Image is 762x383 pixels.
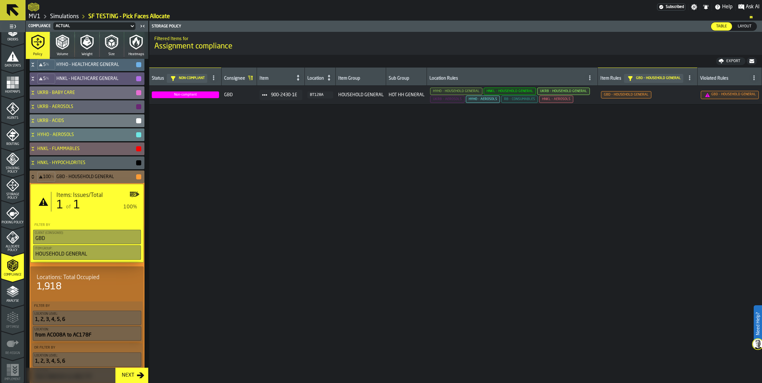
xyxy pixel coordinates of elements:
[57,52,68,56] span: Volume
[429,76,583,82] div: Location Rules
[539,96,573,103] span: Assignment Compliance Rule
[1,64,24,68] span: Data Stats
[37,281,62,293] div: 1,918
[150,24,456,29] div: Storage Policy
[30,156,142,169] div: HNKL - HYPOCHLORITES
[128,52,144,56] span: Heatmaps
[115,368,148,383] button: button-Next
[1,245,24,252] span: Allocate Policy
[1,38,24,41] span: Orders
[37,118,136,123] h4: UKRB - ACIDS
[754,306,761,342] label: Need Help?
[34,354,140,358] div: Location level:
[29,13,40,20] a: link-to-/wh/i/3ccf57d1-1e0c-4a81-a3bb-c2011c5f0d50
[154,41,232,52] span: Assignment compliance
[33,311,141,325] div: PolicyFilterItem-Location level
[1,148,24,174] li: menu Stacking Policy
[430,88,482,95] span: Assignment Compliance Rule
[136,146,141,151] button: button-
[33,245,141,260] div: PolicyFilterItem-Item Group
[724,59,743,63] div: Export
[1,299,24,303] span: Analyse
[37,274,137,281] div: Title
[430,96,465,103] span: Assignment Compliance Rule
[136,132,141,137] button: button-
[152,91,219,98] span: Assignment Compliance Status
[136,160,141,165] button: button-
[56,192,103,199] span: Items: Issues/Total
[722,3,733,11] span: Help
[28,13,759,20] nav: Breadcrumb
[271,92,297,98] span: 900-2430-1E
[30,128,142,141] div: HYHO - AEROSOLS
[1,22,24,31] label: button-toggle-Toggle Full Menu
[1,378,24,381] span: Implement
[1,201,24,226] li: menu Picking Policy
[43,62,46,67] span: 5
[30,86,142,99] div: UKRB - BABY CARE
[56,24,127,28] div: DropdownMenuValue-b946a619-2eec-4834-9eef-cdbe8753361b
[1,331,24,357] li: menu Re-assign
[34,328,140,331] div: Location:
[33,52,42,56] span: Policy
[1,70,24,96] li: menu Heatmaps
[37,160,136,165] h4: HNKL - HYPOCHLORITES
[30,170,142,183] div: GBD - HOUSEHOLD GENERAL
[1,175,24,200] li: menu Storage Policy
[129,187,140,217] label: button-toggle-Show on Map
[28,24,51,28] span: Compliance
[1,305,24,331] li: menu Optimise
[714,24,729,29] span: Table
[35,231,139,235] div: Client (Consignee):
[601,91,651,98] span: Assignment Compliance Rule
[37,104,136,109] h4: UKRB - AEROSOLS
[338,92,384,98] span: HOUSEHOLD GENERAL
[700,76,748,82] div: Violated Rules
[56,192,137,199] div: Title
[1,193,24,200] span: Storage Policy
[260,76,293,82] div: Item
[666,5,684,9] span: Subscribed
[152,76,164,82] div: Status
[711,22,732,31] label: button-switch-multi-Table
[136,90,141,95] button: button-
[33,352,141,367] button: Location level:1, 2, 3, 4, 5, 6
[501,96,538,103] span: Assignment Compliance Rule
[1,351,24,355] span: Re-assign
[1,167,24,174] span: Stacking Policy
[50,13,79,20] a: link-to-/wh/i/3ccf57d1-1e0c-4a81-a3bb-c2011c5f0d50
[32,187,142,217] div: stat-Items: Issues/Total
[716,57,745,65] button: button-Export
[43,174,51,179] span: 100
[1,116,24,120] span: Agents
[136,174,141,179] button: button-
[484,88,536,95] span: Assignment Compliance Rule
[149,21,762,32] header: Storage Policy
[138,22,147,30] label: button-toggle-Close me
[747,57,757,65] button: button-
[33,245,141,260] button: Item Group:HOUSEHOLD GENERAL
[35,235,139,242] div: GBD
[33,222,141,228] label: Filter By
[746,3,759,11] span: Ask AI
[34,358,140,365] div: 1, 2, 3, 4, 5, 6
[56,76,136,81] h4: HNKL - HEALTHCARE GENERAL
[136,76,141,81] button: button-
[700,4,712,10] label: button-toggle-Notifications
[123,203,137,211] div: 100%
[66,205,71,210] span: of
[1,18,24,43] li: menu Orders
[32,269,143,298] div: stat-Locations: Total Occupied
[34,331,140,339] div: from AC008A to AC178F
[179,76,205,80] span: Non-compliant
[154,35,757,41] h2: Sub Title
[1,122,24,148] li: menu Routing
[735,24,754,29] span: Layout
[169,75,179,82] div: hide filter
[37,90,136,95] h4: UKRB - BABY CARE
[33,344,141,351] label: OR Filter By
[1,96,24,122] li: menu Agents
[33,230,141,244] div: PolicyFilterItem-Client (Consignee)
[1,358,24,383] li: menu Implement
